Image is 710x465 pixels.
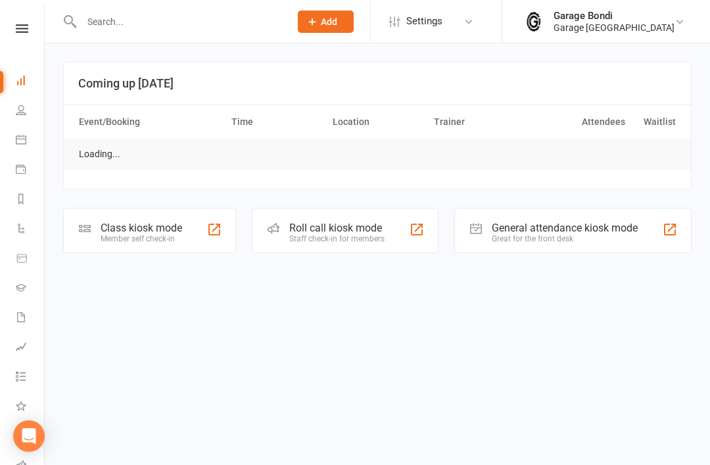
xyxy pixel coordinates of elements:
img: thumb_image1753165558.png [521,9,547,35]
input: Search... [78,12,281,31]
a: Reports [16,185,45,215]
th: Location [327,105,428,139]
a: Product Sales [16,245,45,274]
a: Dashboard [16,67,45,97]
a: What's New [16,393,45,422]
span: Settings [406,7,442,36]
td: Loading... [73,139,126,170]
th: Time [225,105,327,139]
div: General attendance kiosk mode [492,222,638,234]
th: Trainer [428,105,529,139]
a: Payments [16,156,45,185]
a: Calendar [16,126,45,156]
th: Event/Booking [73,105,225,139]
th: Attendees [529,105,630,139]
div: Garage Bondi [554,10,674,22]
div: Garage [GEOGRAPHIC_DATA] [554,22,674,34]
button: Add [298,11,354,33]
h3: Coming up [DATE] [78,77,676,90]
div: Member self check-in [101,234,182,243]
div: Great for the front desk [492,234,638,243]
a: People [16,97,45,126]
a: Assessments [16,333,45,363]
div: Roll call kiosk mode [289,222,385,234]
th: Waitlist [631,105,682,139]
div: Staff check-in for members [289,234,385,243]
div: Open Intercom Messenger [13,420,45,452]
span: Add [321,16,337,27]
div: Class kiosk mode [101,222,182,234]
